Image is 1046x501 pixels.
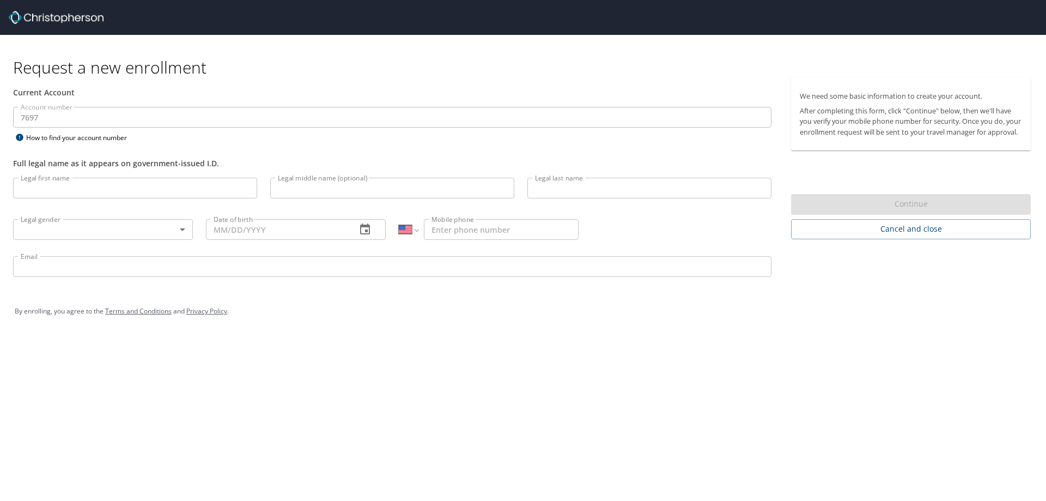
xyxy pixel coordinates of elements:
[13,219,193,240] div: ​
[206,219,348,240] input: MM/DD/YYYY
[791,219,1031,239] button: Cancel and close
[800,222,1022,236] span: Cancel and close
[13,87,771,98] div: Current Account
[13,158,771,169] div: Full legal name as it appears on government-issued I.D.
[105,306,172,316] a: Terms and Conditions
[9,11,104,24] img: cbt logo
[13,131,149,144] div: How to find your account number
[186,306,227,316] a: Privacy Policy
[800,91,1022,101] p: We need some basic information to create your account.
[800,106,1022,137] p: After completing this form, click "Continue" below, then we'll have you verify your mobile phone ...
[424,219,579,240] input: Enter phone number
[15,298,1031,325] div: By enrolling, you agree to the and .
[13,57,1039,78] h1: Request a new enrollment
